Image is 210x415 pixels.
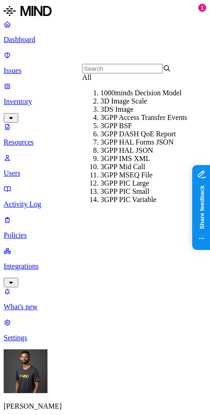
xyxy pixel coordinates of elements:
[4,82,206,121] a: Inventory
[4,4,52,18] img: MIND
[198,4,206,12] div: 1
[100,122,189,130] div: 3GPP BSF
[4,138,206,146] p: Resources
[100,105,189,114] div: 3DS Image
[4,51,206,75] a: Issues
[4,318,206,342] a: Settings
[4,185,206,208] a: Activity Log
[4,36,206,44] p: Dashboard
[100,155,189,163] div: 3GPP IMS XML
[4,216,206,239] a: Policies
[4,262,206,270] p: Integrations
[100,187,189,196] div: 3GPP PIC Small
[100,179,189,187] div: 3GPP PIC Large
[4,123,206,146] a: Resources
[82,64,163,73] input: Search
[100,171,189,179] div: 3GPP MSEQ File
[100,138,189,146] div: 3GPP HAL Forms JSON
[4,247,206,286] a: Integrations
[100,97,189,105] div: 3D Image Scale
[100,114,189,122] div: 3GPP Access Transfer Events
[4,303,206,311] p: What's new
[4,169,206,177] p: Users
[4,231,206,239] p: Policies
[82,73,171,82] div: All
[4,67,206,75] p: Issues
[4,287,206,311] a: What's new
[4,334,206,342] p: Settings
[100,163,189,171] div: 3GPP Mid Call
[4,349,47,393] img: Amit Cohen
[100,89,189,97] div: 1000minds Decision Model
[4,98,206,106] p: Inventory
[4,4,206,20] a: MIND
[100,146,189,155] div: 3GPP HAL JSON
[100,130,189,138] div: 3GPP DASH QoE Report
[4,154,206,177] a: Users
[100,196,189,204] div: 3GPP PIC Variable
[4,20,206,44] a: Dashboard
[4,200,206,208] p: Activity Log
